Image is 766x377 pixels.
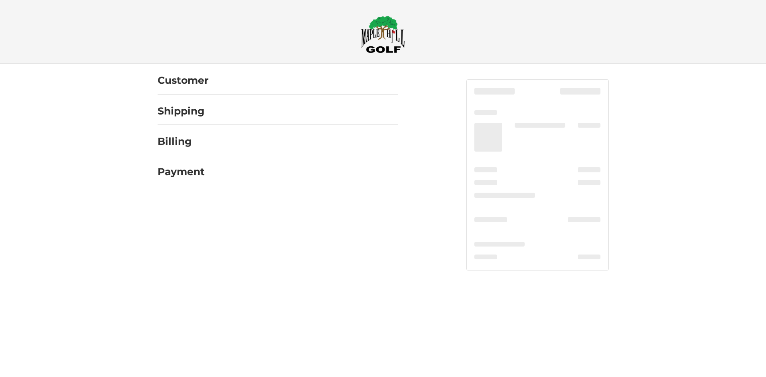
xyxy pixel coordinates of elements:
iframe: Gorgias live chat messenger [8,343,95,369]
iframe: Google Customer Reviews [700,355,766,377]
h2: Customer [158,74,209,87]
h2: Payment [158,166,205,178]
h2: Billing [158,135,204,148]
img: Maple Hill Golf [361,16,405,53]
h2: Shipping [158,105,205,117]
